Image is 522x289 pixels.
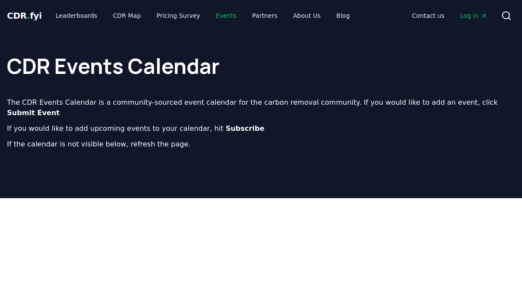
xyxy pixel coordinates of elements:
[226,124,264,133] b: Subscribe
[150,8,207,23] a: Pricing Survey
[7,38,515,76] h1: CDR Events Calendar
[405,8,452,23] a: Contact us
[329,8,357,23] a: Blog
[286,8,328,23] a: About Us
[7,10,42,21] span: CDR fyi
[7,97,515,118] p: The CDR Events Calendar is a community-sourced event calendar for the carbon removal community. I...
[7,10,42,22] a: CDR.fyi
[460,11,487,20] span: Log in
[245,8,284,23] a: Partners
[453,8,494,23] a: Log in
[209,8,243,23] a: Events
[7,123,515,134] p: If you would like to add upcoming events to your calendar, hit
[49,8,357,23] nav: Main
[106,8,148,23] a: CDR Map
[27,10,30,21] span: .
[49,8,104,23] a: Leaderboards
[405,8,494,23] nav: Main
[7,139,515,149] p: If the calendar is not visible below, refresh the page.
[7,109,60,117] b: Submit Event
